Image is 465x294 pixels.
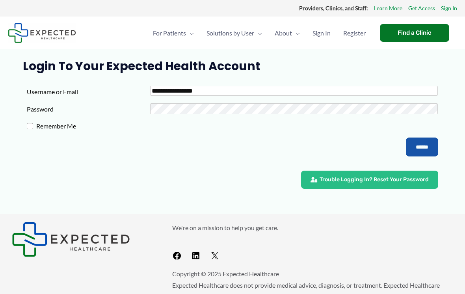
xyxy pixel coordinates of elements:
img: Expected Healthcare Logo - side, dark font, small [8,23,76,43]
span: Menu Toggle [254,19,262,47]
img: Expected Healthcare Logo - side, dark font, small [12,222,130,257]
a: Sign In [441,3,457,13]
span: Menu Toggle [186,19,194,47]
p: We're on a mission to help you get care. [172,222,453,234]
label: Password [27,103,150,115]
a: Learn More [374,3,402,13]
a: Get Access [408,3,435,13]
a: For PatientsMenu Toggle [147,19,200,47]
span: Copyright © 2025 Expected Healthcare [172,270,279,277]
span: About [275,19,292,47]
label: Remember Me [33,120,156,132]
span: Menu Toggle [292,19,300,47]
a: AboutMenu Toggle [268,19,306,47]
aside: Footer Widget 2 [172,222,453,264]
span: Solutions by User [206,19,254,47]
nav: Primary Site Navigation [147,19,372,47]
aside: Footer Widget 1 [12,222,153,257]
a: Sign In [306,19,337,47]
a: Solutions by UserMenu Toggle [200,19,268,47]
label: Username or Email [27,86,150,98]
a: Trouble Logging In? Reset Your Password [301,171,438,189]
span: Trouble Logging In? Reset Your Password [320,177,429,182]
strong: Providers, Clinics, and Staff: [299,5,368,11]
span: Register [343,19,366,47]
span: Sign In [312,19,331,47]
span: For Patients [153,19,186,47]
a: Find a Clinic [380,24,449,42]
a: Register [337,19,372,47]
h1: Login to Your Expected Health Account [23,59,442,73]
